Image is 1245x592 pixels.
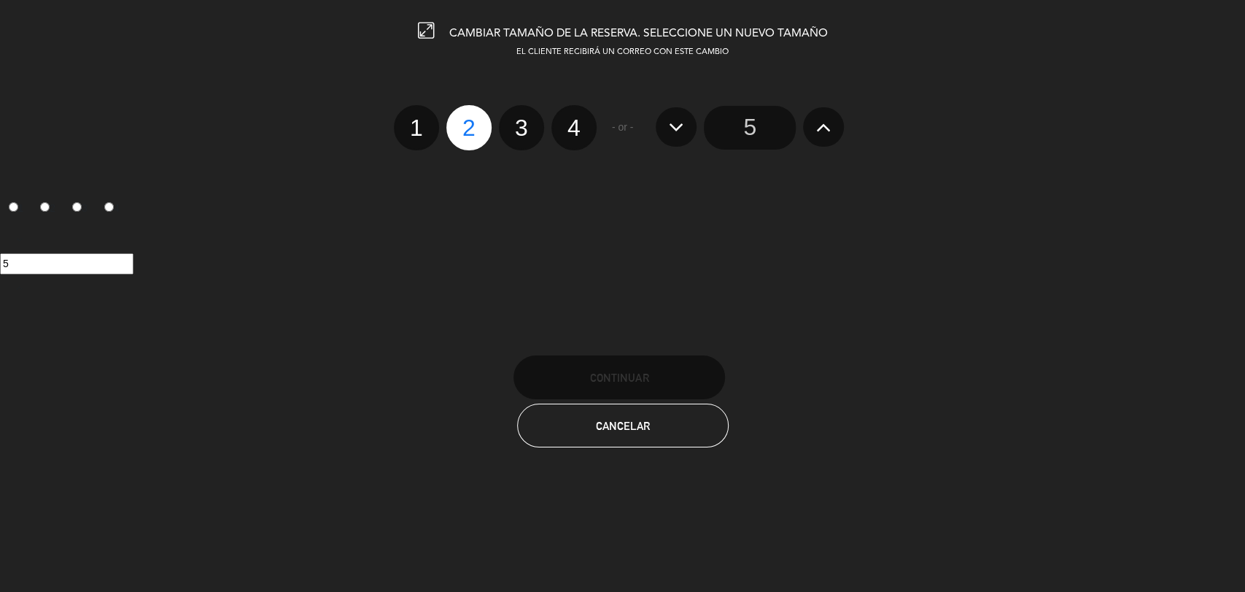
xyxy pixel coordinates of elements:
[96,196,128,221] label: 4
[551,105,597,150] label: 4
[64,196,96,221] label: 3
[446,105,492,150] label: 2
[72,202,82,212] input: 3
[40,202,50,212] input: 2
[590,372,648,384] span: Continuar
[9,202,18,212] input: 1
[32,196,64,221] label: 2
[449,28,828,39] span: CAMBIAR TAMAÑO DE LA RESERVA. SELECCIONE UN NUEVO TAMAÑO
[499,105,544,150] label: 3
[596,420,650,432] span: Cancelar
[104,202,114,212] input: 4
[513,355,725,399] button: Continuar
[612,119,634,136] span: - or -
[517,404,729,447] button: Cancelar
[394,105,439,150] label: 1
[516,48,729,56] span: EL CLIENTE RECIBIRÁ UN CORREO CON ESTE CAMBIO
